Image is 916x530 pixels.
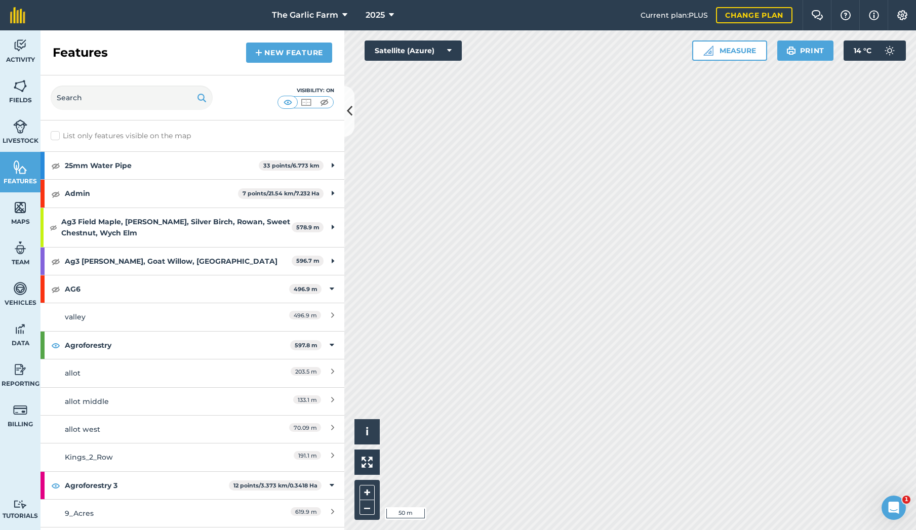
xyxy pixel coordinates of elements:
[716,7,792,23] a: Change plan
[13,119,27,134] img: svg+xml;base64,PD94bWwgdmVyc2lvbj0iMS4wIiBlbmNvZGluZz0idXRmLTgiPz4KPCEtLSBHZW5lcmF0b3I6IEFkb2JlIE...
[13,200,27,215] img: svg+xml;base64,PHN2ZyB4bWxucz0iaHR0cDovL3d3dy53My5vcmcvMjAwMC9zdmciIHdpZHRoPSI1NiIgaGVpZ2h0PSI2MC...
[289,311,321,319] span: 496.9 m
[300,97,312,107] img: svg+xml;base64,PHN2ZyB4bWxucz0iaHR0cDovL3d3dy53My5vcmcvMjAwMC9zdmciIHdpZHRoPSI1MCIgaGVpZ2h0PSI0MC...
[51,131,191,141] label: List only features visible on the map
[13,500,27,509] img: svg+xml;base64,PD94bWwgdmVyc2lvbj0iMS4wIiBlbmNvZGluZz0idXRmLTgiPz4KPCEtLSBHZW5lcmF0b3I6IEFkb2JlIE...
[366,425,369,438] span: i
[882,496,906,520] iframe: Intercom live chat
[263,162,320,169] strong: 33 points / 6.773 km
[13,321,27,337] img: svg+xml;base64,PD94bWwgdmVyc2lvbj0iMS4wIiBlbmNvZGluZz0idXRmLTgiPz4KPCEtLSBHZW5lcmF0b3I6IEFkb2JlIE...
[41,248,344,275] div: Ag3 [PERSON_NAME], Goat Willow, [GEOGRAPHIC_DATA]596.7 m
[360,485,375,500] button: +
[294,286,317,293] strong: 496.9 m
[295,342,317,349] strong: 597.8 m
[65,368,245,379] div: allot
[354,419,380,444] button: i
[692,40,767,61] button: Measure
[51,86,213,110] input: Search
[869,9,879,21] img: svg+xml;base64,PHN2ZyB4bWxucz0iaHR0cDovL3d3dy53My5vcmcvMjAwMC9zdmciIHdpZHRoPSIxNyIgaGVpZ2h0PSIxNy...
[65,248,292,275] strong: Ag3 [PERSON_NAME], Goat Willow, [GEOGRAPHIC_DATA]
[13,159,27,175] img: svg+xml;base64,PHN2ZyB4bWxucz0iaHR0cDovL3d3dy53My5vcmcvMjAwMC9zdmciIHdpZHRoPSI1NiIgaGVpZ2h0PSI2MC...
[65,472,229,499] strong: Agroforestry 3
[41,472,344,499] div: Agroforestry 312 points/3.373 km/0.3418 Ha
[318,97,331,107] img: svg+xml;base64,PHN2ZyB4bWxucz0iaHR0cDovL3d3dy53My5vcmcvMjAwMC9zdmciIHdpZHRoPSI1MCIgaGVpZ2h0PSI0MC...
[65,275,289,303] strong: AG6
[294,451,321,460] span: 191.1 m
[291,367,321,376] span: 203.5 m
[65,424,245,435] div: allot west
[13,38,27,53] img: svg+xml;base64,PD94bWwgdmVyc2lvbj0iMS4wIiBlbmNvZGluZz0idXRmLTgiPz4KPCEtLSBHZW5lcmF0b3I6IEFkb2JlIE...
[277,87,334,95] div: Visibility: On
[902,496,910,504] span: 1
[50,221,57,233] img: svg+xml;base64,PHN2ZyB4bWxucz0iaHR0cDovL3d3dy53My5vcmcvMjAwMC9zdmciIHdpZHRoPSIxOCIgaGVpZ2h0PSIyNC...
[641,10,708,21] span: Current plan : PLUS
[880,40,900,61] img: svg+xml;base64,PD94bWwgdmVyc2lvbj0iMS4wIiBlbmNvZGluZz0idXRmLTgiPz4KPCEtLSBHZW5lcmF0b3I6IEFkb2JlIE...
[840,10,852,20] img: A question mark icon
[13,362,27,377] img: svg+xml;base64,PD94bWwgdmVyc2lvbj0iMS4wIiBlbmNvZGluZz0idXRmLTgiPz4KPCEtLSBHZW5lcmF0b3I6IEFkb2JlIE...
[65,311,245,322] div: valley
[41,152,344,179] div: 25mm Water Pipe33 points/6.773 km
[360,500,375,515] button: –
[854,40,871,61] span: 14 ° C
[41,303,344,331] a: valley496.9 m
[13,78,27,94] img: svg+xml;base64,PHN2ZyB4bWxucz0iaHR0cDovL3d3dy53My5vcmcvMjAwMC9zdmciIHdpZHRoPSI1NiIgaGVpZ2h0PSI2MC...
[13,240,27,256] img: svg+xml;base64,PD94bWwgdmVyc2lvbj0iMS4wIiBlbmNvZGluZz0idXRmLTgiPz4KPCEtLSBHZW5lcmF0b3I6IEFkb2JlIE...
[41,499,344,527] a: 9_Acres619.9 m
[65,180,238,207] strong: Admin
[41,275,344,303] div: AG6496.9 m
[365,40,462,61] button: Satellite (Azure)
[896,10,908,20] img: A cog icon
[289,423,321,432] span: 70.09 m
[13,281,27,296] img: svg+xml;base64,PD94bWwgdmVyc2lvbj0iMS4wIiBlbmNvZGluZz0idXRmLTgiPz4KPCEtLSBHZW5lcmF0b3I6IEFkb2JlIE...
[10,7,25,23] img: fieldmargin Logo
[65,396,245,407] div: allot middle
[296,257,320,264] strong: 596.7 m
[272,9,338,21] span: The Garlic Farm
[243,190,320,197] strong: 7 points / 21.54 km / 7.232 Ha
[41,332,344,359] div: Agroforestry597.8 m
[703,46,713,56] img: Ruler icon
[282,97,294,107] img: svg+xml;base64,PHN2ZyB4bWxucz0iaHR0cDovL3d3dy53My5vcmcvMjAwMC9zdmciIHdpZHRoPSI1MCIgaGVpZ2h0PSI0MC...
[41,387,344,415] a: allot middle133.1 m
[65,152,259,179] strong: 25mm Water Pipe
[233,482,317,489] strong: 12 points / 3.373 km / 0.3418 Ha
[51,188,60,200] img: svg+xml;base64,PHN2ZyB4bWxucz0iaHR0cDovL3d3dy53My5vcmcvMjAwMC9zdmciIHdpZHRoPSIxOCIgaGVpZ2h0PSIyNC...
[51,479,60,492] img: svg+xml;base64,PHN2ZyB4bWxucz0iaHR0cDovL3d3dy53My5vcmcvMjAwMC9zdmciIHdpZHRoPSIxOCIgaGVpZ2h0PSIyNC...
[51,159,60,172] img: svg+xml;base64,PHN2ZyB4bWxucz0iaHR0cDovL3d3dy53My5vcmcvMjAwMC9zdmciIHdpZHRoPSIxOCIgaGVpZ2h0PSIyNC...
[41,180,344,207] div: Admin7 points/21.54 km/7.232 Ha
[41,208,344,247] div: Ag3 Field Maple, [PERSON_NAME], Silver Birch, Rowan, Sweet Chestnut, Wych Elm578.9 m
[65,508,245,519] div: 9_Acres
[41,359,344,387] a: allot203.5 m
[844,40,906,61] button: 14 °C
[61,208,292,247] strong: Ag3 Field Maple, [PERSON_NAME], Silver Birch, Rowan, Sweet Chestnut, Wych Elm
[197,92,207,104] img: svg+xml;base64,PHN2ZyB4bWxucz0iaHR0cDovL3d3dy53My5vcmcvMjAwMC9zdmciIHdpZHRoPSIxOSIgaGVpZ2h0PSIyNC...
[51,339,60,351] img: svg+xml;base64,PHN2ZyB4bWxucz0iaHR0cDovL3d3dy53My5vcmcvMjAwMC9zdmciIHdpZHRoPSIxOCIgaGVpZ2h0PSIyNC...
[786,45,796,57] img: svg+xml;base64,PHN2ZyB4bWxucz0iaHR0cDovL3d3dy53My5vcmcvMjAwMC9zdmciIHdpZHRoPSIxOSIgaGVpZ2h0PSIyNC...
[811,10,823,20] img: Two speech bubbles overlapping with the left bubble in the forefront
[41,415,344,443] a: allot west70.09 m
[293,395,321,404] span: 133.1 m
[65,452,245,463] div: Kings_2_Row
[65,332,290,359] strong: Agroforestry
[777,40,834,61] button: Print
[362,457,373,468] img: Four arrows, one pointing top left, one top right, one bottom right and the last bottom left
[246,43,332,63] a: New feature
[366,9,385,21] span: 2025
[255,47,262,59] img: svg+xml;base64,PHN2ZyB4bWxucz0iaHR0cDovL3d3dy53My5vcmcvMjAwMC9zdmciIHdpZHRoPSIxNCIgaGVpZ2h0PSIyNC...
[291,507,321,516] span: 619.9 m
[53,45,108,61] h2: Features
[51,255,60,267] img: svg+xml;base64,PHN2ZyB4bWxucz0iaHR0cDovL3d3dy53My5vcmcvMjAwMC9zdmciIHdpZHRoPSIxOCIgaGVpZ2h0PSIyNC...
[296,224,320,231] strong: 578.9 m
[41,443,344,471] a: Kings_2_Row191.1 m
[51,283,60,295] img: svg+xml;base64,PHN2ZyB4bWxucz0iaHR0cDovL3d3dy53My5vcmcvMjAwMC9zdmciIHdpZHRoPSIxOCIgaGVpZ2h0PSIyNC...
[13,402,27,418] img: svg+xml;base64,PD94bWwgdmVyc2lvbj0iMS4wIiBlbmNvZGluZz0idXRmLTgiPz4KPCEtLSBHZW5lcmF0b3I6IEFkb2JlIE...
